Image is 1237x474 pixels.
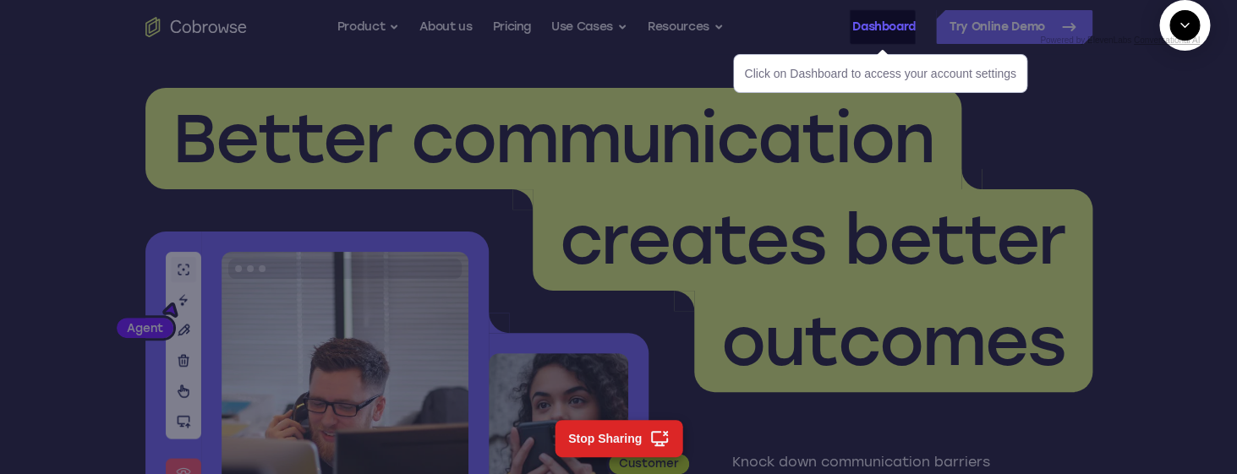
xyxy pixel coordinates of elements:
a: Pricing [492,10,531,44]
button: Product [337,10,400,44]
a: Dashboard [852,10,916,44]
a: About us [419,10,472,44]
span: Better communication [172,98,934,179]
a: Go to the home page [145,17,247,37]
span: outcomes [721,301,1065,382]
span: creates better [560,199,1065,281]
button: Use Cases [551,10,627,44]
a: Try Online Demo [936,10,1092,44]
button: Resources [648,10,724,44]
